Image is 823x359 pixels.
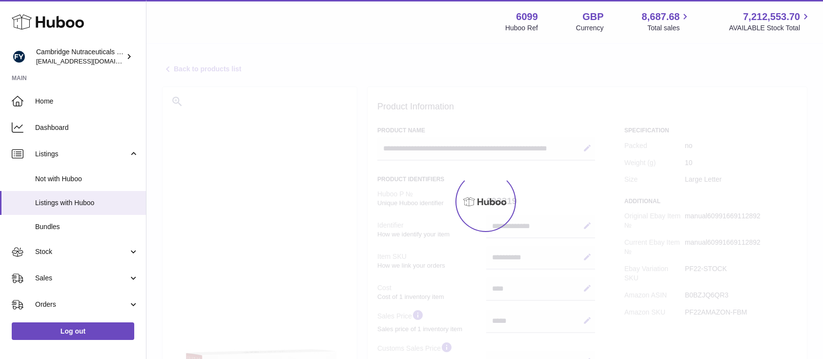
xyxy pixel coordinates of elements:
[729,23,811,33] span: AVAILABLE Stock Total
[505,23,538,33] div: Huboo Ref
[35,300,128,309] span: Orders
[12,49,26,64] img: internalAdmin-6099@internal.huboo.com
[35,149,128,159] span: Listings
[35,247,128,256] span: Stock
[36,47,124,66] div: Cambridge Nutraceuticals Ltd
[743,10,800,23] span: 7,212,553.70
[647,23,691,33] span: Total sales
[582,10,603,23] strong: GBP
[516,10,538,23] strong: 6099
[729,10,811,33] a: 7,212,553.70 AVAILABLE Stock Total
[35,198,139,208] span: Listings with Huboo
[35,97,139,106] span: Home
[35,174,139,184] span: Not with Huboo
[642,10,691,33] a: 8,687.68 Total sales
[36,57,144,65] span: [EMAIL_ADDRESS][DOMAIN_NAME]
[642,10,680,23] span: 8,687.68
[35,222,139,232] span: Bundles
[35,274,128,283] span: Sales
[35,123,139,132] span: Dashboard
[576,23,604,33] div: Currency
[12,322,134,340] a: Log out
